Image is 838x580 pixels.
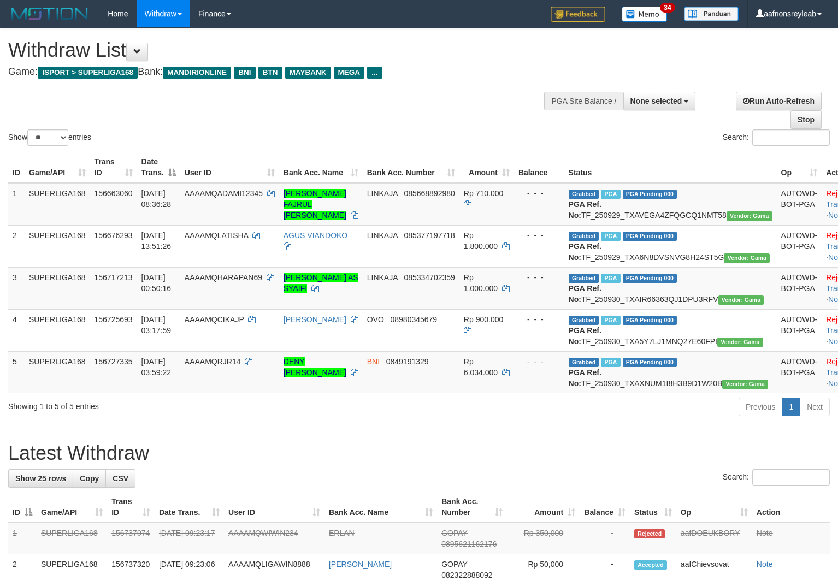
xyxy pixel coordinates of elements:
[185,189,263,198] span: AAAAMQADAMI12345
[634,560,667,570] span: Accepted
[518,230,560,241] div: - - -
[544,92,623,110] div: PGA Site Balance /
[8,442,830,464] h1: Latest Withdraw
[141,231,172,251] span: [DATE] 13:51:26
[777,351,822,393] td: AUTOWD-BOT-PGA
[564,309,777,351] td: TF_250930_TXA5Y7LJ1MNQ27E60FPI
[676,492,752,523] th: Op: activate to sort column ascending
[518,272,560,283] div: - - -
[386,357,429,366] span: Copy 0849191329 to clipboard
[284,231,347,240] a: AGUS VIANDOKO
[623,190,677,199] span: PGA Pending
[37,492,107,523] th: Game/API: activate to sort column ascending
[623,92,696,110] button: None selected
[564,183,777,226] td: TF_250929_TXAVEGA4ZFQGCQ1NMT58
[623,316,677,325] span: PGA Pending
[569,368,601,388] b: PGA Ref. No:
[163,67,231,79] span: MANDIRIONLINE
[8,225,25,267] td: 2
[437,492,507,523] th: Bank Acc. Number: activate to sort column ascending
[224,523,324,554] td: AAAAMQWIWIN234
[25,225,90,267] td: SUPERLIGA168
[258,67,282,79] span: BTN
[717,338,763,347] span: Vendor URL: https://trx31.1velocity.biz
[564,351,777,393] td: TF_250930_TXAXNUM1I8H3B9D1W20B
[790,110,822,129] a: Stop
[404,273,455,282] span: Copy 085334702359 to clipboard
[569,284,601,304] b: PGA Ref. No:
[25,183,90,226] td: SUPERLIGA168
[367,231,398,240] span: LINKAJA
[757,529,773,537] a: Note
[718,295,764,305] span: Vendor URL: https://trx31.1velocity.biz
[569,242,601,262] b: PGA Ref. No:
[441,529,467,537] span: GOPAY
[38,67,138,79] span: ISPORT > SUPERLIGA168
[25,309,90,351] td: SUPERLIGA168
[8,309,25,351] td: 4
[441,560,467,569] span: GOPAY
[459,152,514,183] th: Amount: activate to sort column ascending
[630,492,676,523] th: Status: activate to sort column ascending
[723,129,830,146] label: Search:
[601,232,620,241] span: Marked by aafsoycanthlai
[569,190,599,199] span: Grabbed
[464,357,498,377] span: Rp 6.034.000
[107,523,155,554] td: 156737074
[564,152,777,183] th: Status
[630,97,682,105] span: None selected
[752,492,830,523] th: Action
[80,474,99,483] span: Copy
[569,326,601,346] b: PGA Ref. No:
[601,274,620,283] span: Marked by aafnonsreyleab
[724,253,770,263] span: Vendor URL: https://trx31.1velocity.biz
[676,523,752,554] td: aafDOEUKBORY
[137,152,180,183] th: Date Trans.: activate to sort column descending
[105,469,135,488] a: CSV
[8,152,25,183] th: ID
[8,5,91,22] img: MOTION_logo.png
[464,189,503,198] span: Rp 710.000
[155,492,224,523] th: Date Trans.: activate to sort column ascending
[141,315,172,335] span: [DATE] 03:17:59
[185,231,248,240] span: AAAAMQLATISHA
[25,152,90,183] th: Game/API: activate to sort column ascending
[95,189,133,198] span: 156663060
[95,357,133,366] span: 156727335
[601,358,620,367] span: Marked by aafnonsreyleab
[777,309,822,351] td: AUTOWD-BOT-PGA
[777,183,822,226] td: AUTOWD-BOT-PGA
[757,560,773,569] a: Note
[367,357,380,366] span: BNI
[391,315,438,324] span: Copy 08980345679 to clipboard
[37,523,107,554] td: SUPERLIGA168
[660,3,675,13] span: 34
[185,273,262,282] span: AAAAMQHARAPAN69
[284,315,346,324] a: [PERSON_NAME]
[623,232,677,241] span: PGA Pending
[441,571,492,579] span: Copy 082322888092 to clipboard
[777,225,822,267] td: AUTOWD-BOT-PGA
[569,358,599,367] span: Grabbed
[404,189,455,198] span: Copy 085668892980 to clipboard
[367,189,398,198] span: LINKAJA
[95,231,133,240] span: 156676293
[329,529,355,537] a: ERLAN
[518,314,560,325] div: - - -
[363,152,459,183] th: Bank Acc. Number: activate to sort column ascending
[404,231,455,240] span: Copy 085377197718 to clipboard
[8,351,25,393] td: 5
[73,469,106,488] a: Copy
[518,188,560,199] div: - - -
[622,7,668,22] img: Button%20Memo.svg
[777,267,822,309] td: AUTOWD-BOT-PGA
[722,380,768,389] span: Vendor URL: https://trx31.1velocity.biz
[569,200,601,220] b: PGA Ref. No:
[141,273,172,293] span: [DATE] 00:50:16
[623,358,677,367] span: PGA Pending
[284,357,346,377] a: DENY [PERSON_NAME]
[90,152,137,183] th: Trans ID: activate to sort column ascending
[8,183,25,226] td: 1
[367,67,382,79] span: ...
[155,523,224,554] td: [DATE] 09:23:17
